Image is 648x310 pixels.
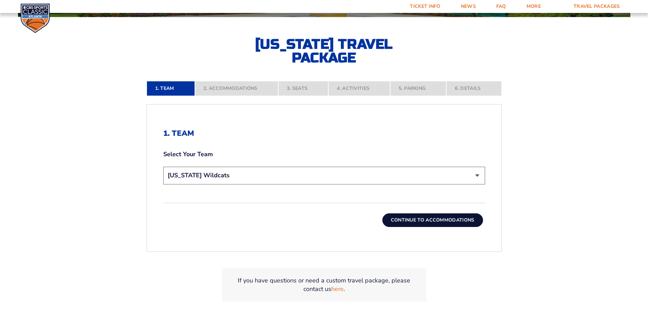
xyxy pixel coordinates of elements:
a: here [331,285,344,293]
h2: [US_STATE] Travel Package [249,37,399,65]
img: CBS Sports Classic [20,3,50,33]
button: Continue To Accommodations [382,213,483,227]
p: If you have questions or need a custom travel package, please contact us . [230,276,418,293]
label: Select Your Team [163,150,485,159]
h2: 1. Team [163,129,485,138]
